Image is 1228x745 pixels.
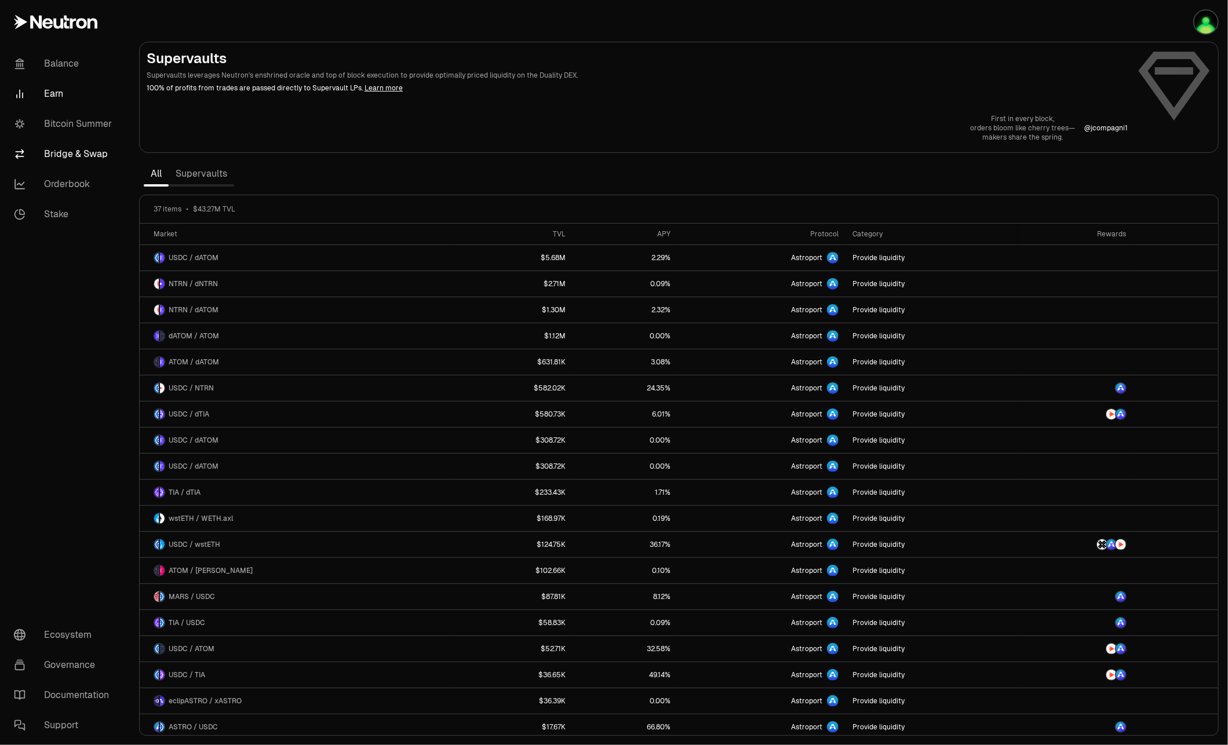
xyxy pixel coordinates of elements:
a: Astroport [677,714,846,740]
a: 49.14% [573,662,677,688]
a: Astroport [677,532,846,557]
img: ATOM Logo [154,565,159,576]
a: Astroport [677,636,846,662]
span: USDC / TIA [169,670,205,680]
a: 0.10% [573,558,677,583]
img: dTIA Logo [160,487,165,498]
a: Stake [5,199,125,229]
a: Astroport [677,428,846,453]
a: AXL LogoASTRO LogoNTRN Logo [1018,532,1134,557]
p: makers share the spring. [970,133,1075,142]
img: USDC Logo [154,539,159,550]
a: Ecosystem [5,620,125,650]
span: Astroport [791,462,822,471]
a: $5.68M [453,245,573,271]
p: 100% of profits from trades are passed directly to Supervault LPs. [147,83,1128,93]
a: ATOM LogostATOM LogoATOM / [PERSON_NAME] [140,558,453,583]
img: ASTRO Logo [1116,644,1126,654]
img: dATOM Logo [160,305,165,315]
img: stATOM Logo [160,565,165,576]
img: TIA Logo [154,618,159,628]
div: Category [852,229,1011,239]
p: orders bloom like cherry trees— [970,123,1075,133]
span: ATOM / dATOM [169,357,219,367]
img: ASTRO Logo [154,722,159,732]
a: USDC LogodTIA LogoUSDC / dTIA [140,401,453,427]
img: ASTRO Logo [1116,383,1126,393]
span: Astroport [791,305,822,315]
a: 32.58% [573,636,677,662]
span: USDC / dATOM [169,253,218,262]
a: $580.73K [453,401,573,427]
img: USDC Logo [160,618,165,628]
a: $631.81K [453,349,573,375]
img: dATOM Logo [160,435,165,445]
span: USDC / dATOM [169,462,218,471]
a: ASTRO LogoUSDC LogoASTRO / USDC [140,714,453,740]
img: NTRN Logo [1116,539,1126,550]
a: Provide liquidity [846,375,1018,401]
a: Provide liquidity [846,349,1018,375]
a: Provide liquidity [846,558,1018,583]
img: USDC Logo [154,670,159,680]
a: 0.00% [573,428,677,453]
a: 66.80% [573,714,677,740]
div: Rewards [1025,229,1127,239]
span: Astroport [791,384,822,393]
a: Provide liquidity [846,532,1018,557]
a: USDC LogodATOM LogoUSDC / dATOM [140,245,453,271]
img: USDC Logo [154,644,159,654]
a: Provide liquidity [846,636,1018,662]
p: Supervaults leverages Neutron's enshrined oracle and top of block execution to provide optimally ... [147,70,1128,81]
a: $52.71K [453,636,573,662]
img: dNTRN Logo [160,279,165,289]
img: wstETH Logo [154,513,159,524]
a: Astroport [677,610,846,636]
a: 36.17% [573,532,677,557]
img: ASTRO Logo [1116,409,1126,419]
span: Astroport [791,696,822,706]
a: USDC LogoNTRN LogoUSDC / NTRN [140,375,453,401]
img: wstETH Logo [160,539,165,550]
a: Astroport [677,401,846,427]
a: $58.83K [453,610,573,636]
a: Documentation [5,680,125,710]
a: USDC LogowstETH LogoUSDC / wstETH [140,532,453,557]
a: USDC LogoTIA LogoUSDC / TIA [140,662,453,688]
a: eclipASTRO LogoxASTRO LogoeclipASTRO / xASTRO [140,688,453,714]
a: 6.01% [573,401,677,427]
a: Provide liquidity [846,714,1018,740]
div: Protocol [684,229,839,239]
a: USDC LogoATOM LogoUSDC / ATOM [140,636,453,662]
a: Bridge & Swap [5,139,125,169]
a: Earn [5,79,125,109]
a: Astroport [677,245,846,271]
a: $17.67K [453,714,573,740]
span: Astroport [791,644,822,653]
span: Astroport [791,488,822,497]
a: Governance [5,650,125,680]
a: 8.12% [573,584,677,609]
span: Astroport [791,331,822,341]
a: $36.65K [453,662,573,688]
img: ATOM Logo [160,331,165,341]
a: Provide liquidity [846,323,1018,349]
div: APY [580,229,671,239]
a: USDC LogodATOM LogoUSDC / dATOM [140,428,453,453]
img: NTRN Logo [1106,644,1117,654]
img: dATOM Logo [160,357,165,367]
a: 0.00% [573,323,677,349]
a: $2.71M [453,271,573,297]
span: NTRN / dATOM [169,305,218,315]
img: ATOM Logo [160,644,165,654]
a: All [144,162,169,185]
a: $308.72K [453,454,573,479]
span: Astroport [791,540,822,549]
a: Bitcoin Summer [5,109,125,139]
a: dATOM LogoATOM LogodATOM / ATOM [140,323,453,349]
span: NTRN / dNTRN [169,279,218,288]
h2: Supervaults [147,49,1128,68]
a: 0.19% [573,506,677,531]
span: USDC / ATOM [169,644,214,653]
span: Astroport [791,592,822,601]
